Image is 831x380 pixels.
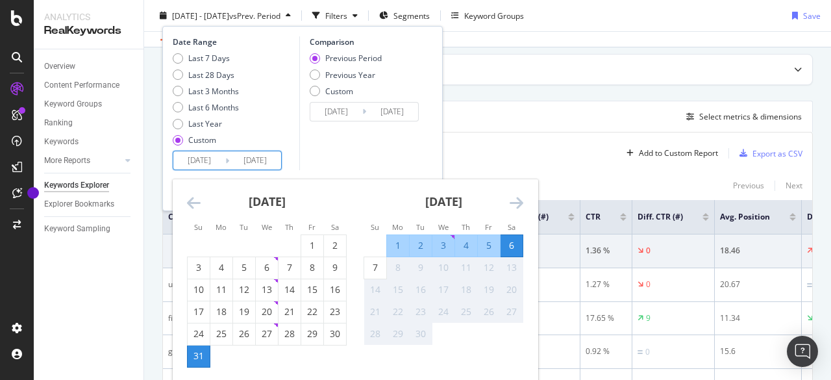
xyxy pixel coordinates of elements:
[233,279,256,301] td: Choose Tuesday, August 12, 2025 as your check-in date. It’s available.
[44,135,134,149] a: Keywords
[734,143,802,164] button: Export as CSV
[188,257,210,279] td: Choose Sunday, August 3, 2025 as your check-in date. It’s available.
[168,312,225,324] div: fi
[279,261,301,274] div: 7
[256,305,278,318] div: 20
[387,239,409,252] div: 1
[44,97,102,111] div: Keyword Groups
[279,257,301,279] td: Choose Thursday, August 7, 2025 as your check-in date. It’s available.
[168,346,225,357] div: gb
[501,279,523,301] td: Not available. Saturday, September 20, 2025
[387,257,410,279] td: Not available. Monday, September 8, 2025
[387,279,410,301] td: Not available. Monday, September 15, 2025
[210,257,233,279] td: Choose Monday, August 4, 2025 as your check-in date. It’s available.
[279,283,301,296] div: 14
[187,195,201,211] div: Move backward to switch to the previous month.
[210,301,233,323] td: Choose Monday, August 18, 2025 as your check-in date. It’s available.
[168,211,199,223] span: country
[733,178,764,194] button: Previous
[173,69,239,80] div: Last 28 Days
[279,301,301,323] td: Choose Thursday, August 21, 2025 as your check-in date. It’s available.
[478,301,501,323] td: Not available. Friday, September 26, 2025
[301,239,323,252] div: 1
[210,327,232,340] div: 25
[387,283,409,296] div: 15
[188,53,230,64] div: Last 7 Days
[510,195,523,211] div: Move forward to switch to the next month.
[733,180,764,191] div: Previous
[256,257,279,279] td: Choose Wednesday, August 6, 2025 as your check-in date. It’s available.
[240,222,248,232] small: Tu
[478,261,500,274] div: 12
[586,346,626,357] div: 0.92 %
[645,346,650,358] div: 0
[172,10,229,21] span: [DATE] - [DATE]
[279,305,301,318] div: 21
[364,283,386,296] div: 14
[301,261,323,274] div: 8
[324,323,347,345] td: Choose Saturday, August 30, 2025 as your check-in date. It’s available.
[324,305,346,318] div: 23
[410,283,432,296] div: 16
[410,327,432,340] div: 30
[210,283,232,296] div: 11
[307,5,363,26] button: Filters
[638,350,643,354] img: Equal
[720,211,770,223] span: Avg. Position
[462,222,470,232] small: Th
[720,312,796,324] div: 11.34
[44,179,134,192] a: Keywords Explorer
[364,327,386,340] div: 28
[256,323,279,345] td: Choose Wednesday, August 27, 2025 as your check-in date. It’s available.
[44,197,134,211] a: Explorer Bookmarks
[501,257,523,279] td: Not available. Saturday, September 13, 2025
[188,118,222,129] div: Last Year
[233,323,256,345] td: Choose Tuesday, August 26, 2025 as your check-in date. It’s available.
[324,327,346,340] div: 30
[371,222,379,232] small: Su
[387,261,409,274] div: 8
[301,234,324,257] td: Choose Friday, August 1, 2025 as your check-in date. It’s available.
[256,279,279,301] td: Choose Wednesday, August 13, 2025 as your check-in date. It’s available.
[432,279,455,301] td: Not available. Wednesday, September 17, 2025
[188,134,216,146] div: Custom
[325,69,375,80] div: Previous Year
[425,194,462,209] strong: [DATE]
[387,234,410,257] td: Selected. Monday, September 1, 2025
[410,257,432,279] td: Not available. Tuesday, September 9, 2025
[392,222,403,232] small: Mo
[233,327,255,340] div: 26
[44,10,133,23] div: Analytics
[301,283,323,296] div: 15
[432,301,455,323] td: Not available. Wednesday, September 24, 2025
[416,222,425,232] small: Tu
[310,69,382,80] div: Previous Year
[501,283,523,296] div: 20
[44,154,90,168] div: More Reports
[233,305,255,318] div: 19
[188,279,210,301] td: Choose Sunday, August 10, 2025 as your check-in date. It’s available.
[44,197,114,211] div: Explorer Bookmarks
[44,23,133,38] div: RealKeywords
[393,10,430,21] span: Segments
[188,102,239,113] div: Last 6 Months
[586,312,626,324] div: 17.65 %
[173,102,239,113] div: Last 6 Months
[410,234,432,257] td: Selected. Tuesday, September 2, 2025
[27,187,39,199] div: Tooltip anchor
[188,69,234,80] div: Last 28 Days
[478,234,501,257] td: Selected. Friday, September 5, 2025
[786,180,802,191] div: Next
[301,323,324,345] td: Choose Friday, August 29, 2025 as your check-in date. It’s available.
[455,261,477,274] div: 11
[331,222,339,232] small: Sa
[387,323,410,345] td: Not available. Monday, September 29, 2025
[44,179,109,192] div: Keywords Explorer
[432,261,454,274] div: 10
[410,301,432,323] td: Not available. Tuesday, September 23, 2025
[188,305,210,318] div: 17
[720,245,796,257] div: 18.46
[478,279,501,301] td: Not available. Friday, September 19, 2025
[301,257,324,279] td: Choose Friday, August 8, 2025 as your check-in date. It’s available.
[188,85,239,96] div: Last 3 Months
